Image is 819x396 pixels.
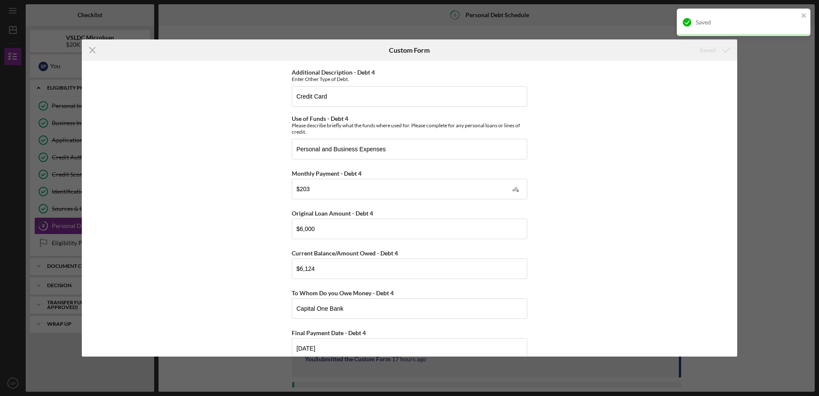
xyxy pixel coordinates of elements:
[292,76,527,82] div: Enter Other Type of Debt.
[691,42,737,59] button: Saved
[292,122,527,135] div: Please describe briefly what the funds where used for. Please complete for any personal loans or ...
[292,249,398,257] label: Current Balance/Amount Owed - Debt 4
[292,329,366,336] label: Final Payment Date - Debt 4
[292,289,394,297] label: To Whom Do you Owe Money - Debt 4
[801,12,807,20] button: close
[696,19,798,26] div: Saved
[700,42,716,59] div: Saved
[389,46,430,54] h6: Custom Form
[292,115,348,122] label: Use of Funds - Debt 4
[292,170,362,177] label: Monthly Payment - Debt 4
[292,210,373,217] label: Original Loan Amount - Debt 4
[292,69,375,76] label: Additional Description - Debt 4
